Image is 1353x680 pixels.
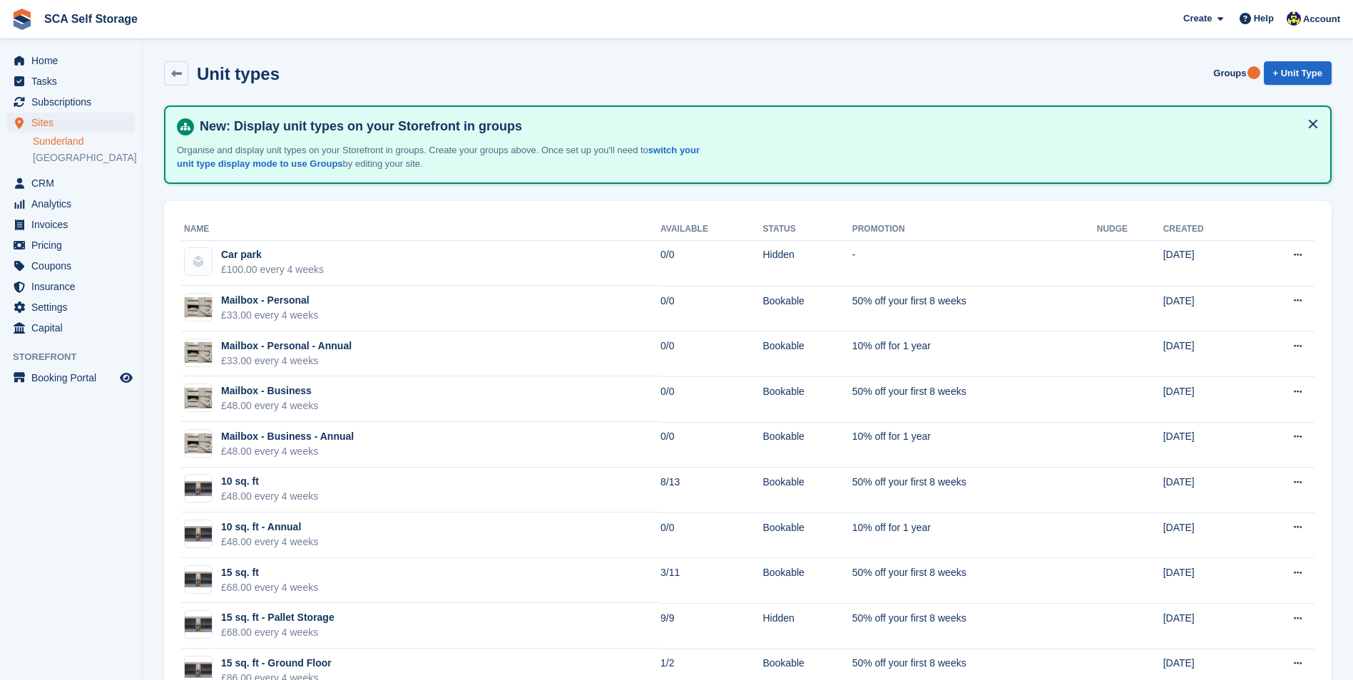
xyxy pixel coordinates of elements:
[31,256,117,276] span: Coupons
[31,368,117,388] span: Booking Portal
[762,218,852,241] th: Status
[221,262,324,277] div: £100.00 every 4 weeks
[7,256,135,276] a: menu
[1163,422,1250,468] td: [DATE]
[762,240,852,286] td: Hidden
[762,558,852,604] td: Bookable
[221,429,354,444] div: Mailbox - Business - Annual
[221,489,318,504] div: £48.00 every 4 weeks
[852,603,1097,649] td: 50% off your first 8 weeks
[660,512,762,558] td: 0/0
[221,625,335,640] div: £68.00 every 4 weeks
[1303,12,1340,26] span: Account
[1247,66,1260,79] div: Tooltip anchor
[33,135,135,148] a: Sunderland
[1163,558,1250,604] td: [DATE]
[31,297,117,317] span: Settings
[762,422,852,468] td: Bookable
[221,247,324,262] div: Car park
[31,318,117,338] span: Capital
[197,64,280,83] h2: Unit types
[1163,286,1250,331] td: [DATE]
[7,215,135,235] a: menu
[221,398,318,413] div: £48.00 every 4 weeks
[852,422,1097,468] td: 10% off for 1 year
[7,173,135,193] a: menu
[7,297,135,317] a: menu
[177,143,712,171] p: Organise and display unit types on your Storefront in groups. Create your groups above. Once set ...
[7,92,135,112] a: menu
[221,580,318,595] div: £68.00 every 4 weeks
[221,383,318,398] div: Mailbox - Business
[31,71,117,91] span: Tasks
[762,468,852,513] td: Bookable
[31,194,117,214] span: Analytics
[852,331,1097,377] td: 10% off for 1 year
[1163,218,1250,241] th: Created
[660,422,762,468] td: 0/0
[1163,468,1250,513] td: [DATE]
[852,286,1097,331] td: 50% off your first 8 weeks
[7,113,135,133] a: menu
[221,535,318,550] div: £48.00 every 4 weeks
[31,277,117,297] span: Insurance
[762,376,852,422] td: Bookable
[31,173,117,193] span: CRM
[185,526,212,542] img: 15%20SQ.FT.jpg
[660,331,762,377] td: 0/0
[660,468,762,513] td: 8/13
[221,293,318,308] div: Mailbox - Personal
[1163,603,1250,649] td: [DATE]
[1163,240,1250,286] td: [DATE]
[660,603,762,649] td: 9/9
[194,118,1319,135] h4: New: Display unit types on your Storefront in groups
[185,433,212,454] img: Unknown-4.jpeg
[33,151,135,165] a: [GEOGRAPHIC_DATA]
[1287,11,1301,26] img: Thomas Webb
[7,235,135,255] a: menu
[762,331,852,377] td: Bookable
[221,520,318,535] div: 10 sq. ft - Annual
[185,662,212,678] img: 15%20SQ.FT.jpg
[1254,11,1274,26] span: Help
[185,388,212,408] img: Unknown-4.jpeg
[31,51,117,71] span: Home
[221,565,318,580] div: 15 sq. ft
[31,215,117,235] span: Invoices
[185,342,212,363] img: Unknown-4.jpeg
[852,558,1097,604] td: 50% off your first 8 weeks
[31,92,117,112] span: Subscriptions
[852,468,1097,513] td: 50% off your first 8 weeks
[762,512,852,558] td: Bookable
[185,617,212,632] img: 15%20SQ.FT.jpg
[762,603,852,649] td: Hidden
[221,354,352,369] div: £33.00 every 4 weeks
[660,286,762,331] td: 0/0
[1183,11,1212,26] span: Create
[7,51,135,71] a: menu
[1163,376,1250,422] td: [DATE]
[1264,61,1332,85] a: + Unit Type
[7,71,135,91] a: menu
[660,558,762,604] td: 3/11
[660,240,762,286] td: 0/0
[185,572,212,587] img: 15%20SQ.FT.jpg
[221,339,352,354] div: Mailbox - Personal - Annual
[221,474,318,489] div: 10 sq. ft
[762,286,852,331] td: Bookable
[31,113,117,133] span: Sites
[7,318,135,338] a: menu
[1208,61,1252,85] a: Groups
[118,369,135,386] a: Preview store
[660,376,762,422] td: 0/0
[1163,331,1250,377] td: [DATE]
[1097,218,1163,241] th: Nudge
[1163,512,1250,558] td: [DATE]
[221,444,354,459] div: £48.00 every 4 weeks
[221,308,318,323] div: £33.00 every 4 weeks
[852,512,1097,558] td: 10% off for 1 year
[660,218,762,241] th: Available
[11,9,33,30] img: stora-icon-8386f47178a22dfd0bd8f6a31ec36ba5ce8667c1dd55bd0f319d3a0aa187defe.svg
[221,610,335,625] div: 15 sq. ft - Pallet Storage
[852,376,1097,422] td: 50% off your first 8 weeks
